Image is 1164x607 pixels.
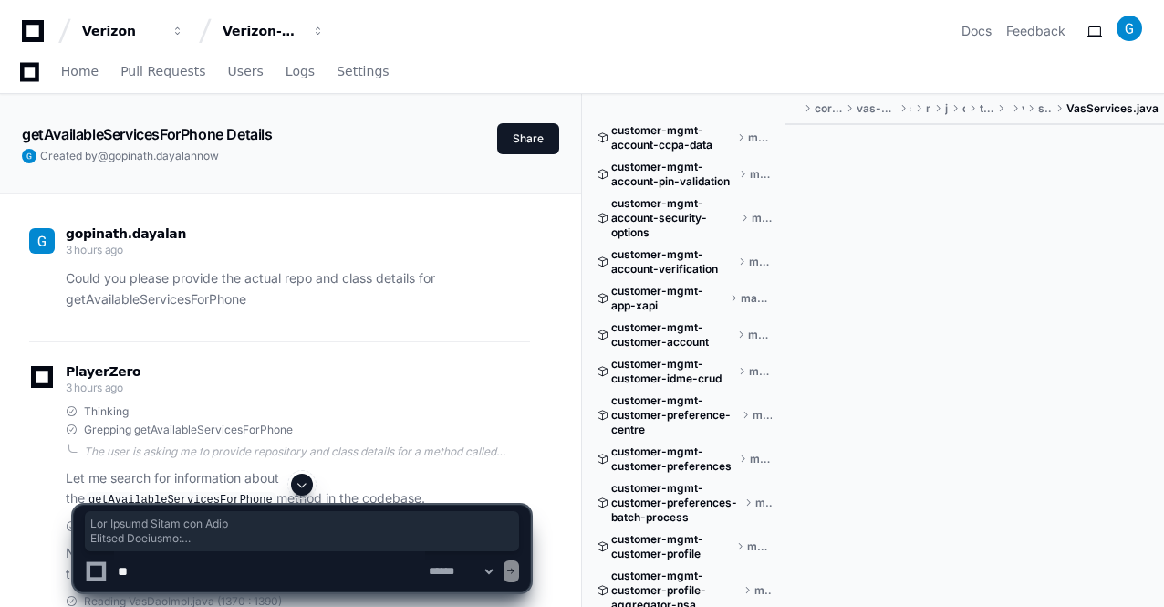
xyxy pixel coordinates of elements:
div: Verizon-Clarify-Customer-Management [223,22,301,40]
p: Could you please provide the actual repo and class details for getAvailableServicesForPhone [66,268,530,310]
a: Users [228,51,264,93]
button: Verizon-Clarify-Customer-Management [215,15,332,47]
a: Home [61,51,99,93]
span: master [750,452,772,466]
span: services [1038,101,1052,116]
a: Pull Requests [120,51,205,93]
span: Home [61,66,99,77]
span: java [945,101,948,116]
span: core-services [815,101,842,116]
img: ACg8ocLgD4B0PbMnFCRezSs6CxZErLn06tF4Svvl2GU3TFAxQEAh9w=s96-c [22,149,36,163]
button: Feedback [1006,22,1065,40]
span: src [910,101,911,116]
app-text-character-animate: getAvailableServicesForPhone Details [22,125,273,143]
span: customer-mgmt-account-verification [611,247,734,277]
span: 3 hours ago [66,243,123,256]
span: Thinking [84,404,129,419]
span: now [197,149,219,162]
button: Verizon [75,15,192,47]
span: master [748,328,772,342]
img: ACg8ocLgD4B0PbMnFCRezSs6CxZErLn06tF4Svvl2GU3TFAxQEAh9w=s96-c [1117,16,1142,41]
span: customer-mgmt-customer-preferences [611,445,735,474]
span: Pull Requests [120,66,205,77]
span: VasServices.java [1066,101,1159,116]
span: 3 hours ago [66,381,123,394]
span: gopinath.dayalan [66,226,186,241]
span: master [741,291,772,306]
span: customer-mgmt-customer-account [611,320,733,350]
span: Grepping getAvailableServicesForPhone [84,423,293,437]
span: Logs [286,66,315,77]
span: Settings [337,66,389,77]
span: master [748,131,772,145]
span: vas-core-services [857,101,896,116]
span: main [926,101,930,116]
p: Let me search for information about the method in the codebase. [66,468,530,510]
span: PlayerZero [66,366,140,377]
img: ACg8ocLgD4B0PbMnFCRezSs6CxZErLn06tF4Svvl2GU3TFAxQEAh9w=s96-c [29,228,55,254]
span: Created by [40,149,219,163]
span: tracfone [980,101,993,116]
span: customer-mgmt-customer-idme-crud [611,357,734,386]
span: @ [98,149,109,162]
span: vas [1022,101,1023,116]
span: customer-mgmt-app-xapi [611,284,726,313]
a: Logs [286,51,315,93]
div: The user is asking me to provide repository and class details for a method called `getAvailableSe... [84,445,530,459]
span: com [962,101,965,116]
span: master [749,364,772,379]
span: customer-mgmt-account-security-options [611,196,737,240]
span: customer-mgmt-customer-preference-centre [611,393,738,437]
span: master [749,255,772,269]
a: Docs [961,22,992,40]
span: master [752,211,773,225]
a: Settings [337,51,389,93]
span: gopinath.dayalan [109,149,197,162]
button: Share [497,123,559,154]
span: master [753,408,772,423]
span: customer-mgmt-account-pin-validation [611,160,735,189]
iframe: Open customer support [1106,547,1155,596]
div: Verizon [82,22,161,40]
span: Users [228,66,264,77]
span: master [750,167,772,182]
span: Lor Ipsumd Sitam con Adip Elitsed Doeiusmo: Temporinci utlabo etdo m aliqua enimadm ve QuisnoStru... [90,517,514,546]
span: customer-mgmt-account-ccpa-data [611,123,733,152]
